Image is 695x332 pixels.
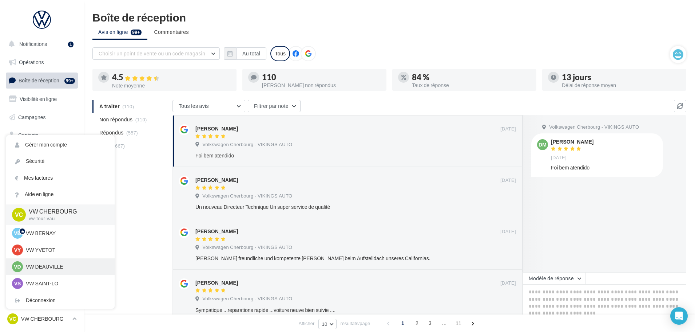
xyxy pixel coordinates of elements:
[4,182,79,203] a: PLV et print personnalisable
[195,125,238,132] div: [PERSON_NAME]
[224,47,266,60] button: Au total
[6,137,115,153] a: Gérer mon compte
[195,176,238,184] div: [PERSON_NAME]
[270,46,290,61] div: Tous
[112,73,231,82] div: 4.5
[424,317,436,329] span: 3
[411,317,423,329] span: 2
[18,132,38,138] span: Contacts
[4,206,79,228] a: Campagnes DataOnDemand
[397,317,409,329] span: 1
[500,126,516,132] span: [DATE]
[99,50,205,56] span: Choisir un point de vente ou un code magasin
[14,280,21,287] span: VS
[19,59,44,65] span: Opérations
[562,73,680,81] div: 13 jours
[19,77,59,83] span: Boîte de réception
[299,320,315,327] span: Afficher
[99,116,132,123] span: Non répondus
[202,193,292,199] span: Volkswagen Cherbourg - VIKINGS AUTO
[9,315,16,323] span: VC
[322,321,327,327] span: 10
[6,153,115,169] a: Sécurité
[341,320,370,327] span: résultats/page
[4,91,79,107] a: Visibilité en ligne
[6,292,115,309] div: Déconnexion
[248,100,301,112] button: Filtrer par note
[14,230,21,237] span: VB
[29,215,103,222] p: vw-tour-vau
[412,83,531,88] div: Taux de réponse
[500,280,516,286] span: [DATE]
[26,263,106,270] p: VW DEAUVILLE
[500,177,516,184] span: [DATE]
[172,100,245,112] button: Tous les avis
[6,170,115,186] a: Mes factures
[112,83,231,88] div: Note moyenne
[14,246,21,254] span: VY
[551,164,657,171] div: Foi bem atendido
[4,55,79,70] a: Opérations
[412,73,531,81] div: 84 %
[6,186,115,203] a: Aide en ligne
[20,96,57,102] span: Visibilité en ligne
[318,319,336,329] button: 10
[539,141,547,148] span: DM
[551,139,593,144] div: [PERSON_NAME]
[19,41,47,47] span: Notifications
[236,47,266,60] button: Au total
[64,78,75,84] div: 99+
[551,155,567,161] span: [DATE]
[154,28,189,36] span: Commentaires
[15,210,23,219] span: VC
[195,255,469,262] div: [PERSON_NAME] freundliche und kompetente [PERSON_NAME] beim Aufstelldach unseres Californias.
[4,110,79,125] a: Campagnes
[262,73,381,81] div: 110
[21,315,69,323] p: VW CHERBOURG
[438,317,450,329] span: ...
[549,124,639,130] span: Volkswagen Cherbourg - VIKINGS AUTO
[4,164,79,179] a: Calendrier
[92,12,686,23] div: Boîte de réception
[4,73,79,88] a: Boîte de réception99+
[195,228,238,235] div: [PERSON_NAME]
[195,152,469,159] div: Foi bem atendido
[562,83,680,88] div: Délai de réponse moyen
[195,306,469,314] div: Sympatique ...reparations rapide ...voiture neuve bien suivie ....
[18,114,46,120] span: Campagnes
[26,230,106,237] p: VW BERNAY
[179,103,209,109] span: Tous les avis
[29,207,103,216] p: VW CHERBOURG
[113,143,125,149] span: (667)
[4,146,79,161] a: Médiathèque
[4,36,76,52] button: Notifications 1
[195,203,469,211] div: Un nouveau Directeur Technique Un super service de qualité
[135,117,147,122] span: (110)
[26,246,106,254] p: VW YVETOT
[262,83,381,88] div: [PERSON_NAME] non répondus
[202,244,292,251] span: Volkswagen Cherbourg - VIKINGS AUTO
[202,141,292,148] span: Volkswagen Cherbourg - VIKINGS AUTO
[99,129,124,136] span: Répondus
[523,272,586,285] button: Modèle de réponse
[126,130,138,136] span: (557)
[6,312,78,326] a: VC VW CHERBOURG
[92,47,220,60] button: Choisir un point de vente ou un code magasin
[26,280,106,287] p: VW SAINT-LO
[68,42,74,47] div: 1
[14,263,21,270] span: VD
[4,128,79,143] a: Contacts
[195,279,238,286] div: [PERSON_NAME]
[202,296,292,302] span: Volkswagen Cherbourg - VIKINGS AUTO
[670,307,688,325] div: Open Intercom Messenger
[453,317,464,329] span: 11
[500,229,516,235] span: [DATE]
